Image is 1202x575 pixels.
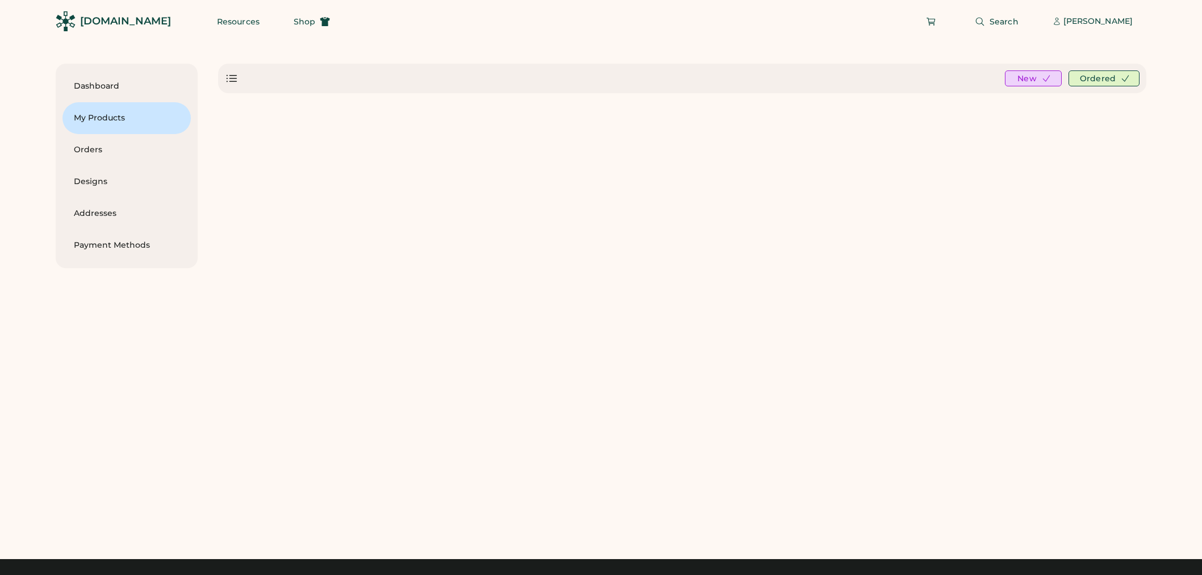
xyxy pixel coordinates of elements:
[990,18,1019,26] span: Search
[280,10,344,33] button: Shop
[74,176,180,188] div: Designs
[1069,70,1140,86] button: Ordered
[74,240,180,251] div: Payment Methods
[225,72,239,85] div: Show list view
[203,10,273,33] button: Resources
[56,11,76,31] img: Rendered Logo - Screens
[74,208,180,219] div: Addresses
[961,10,1032,33] button: Search
[80,14,171,28] div: [DOMAIN_NAME]
[294,18,315,26] span: Shop
[1005,70,1062,86] button: New
[74,144,180,156] div: Orders
[74,113,180,124] div: My Products
[74,81,180,92] div: Dashboard
[1063,16,1133,27] div: [PERSON_NAME]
